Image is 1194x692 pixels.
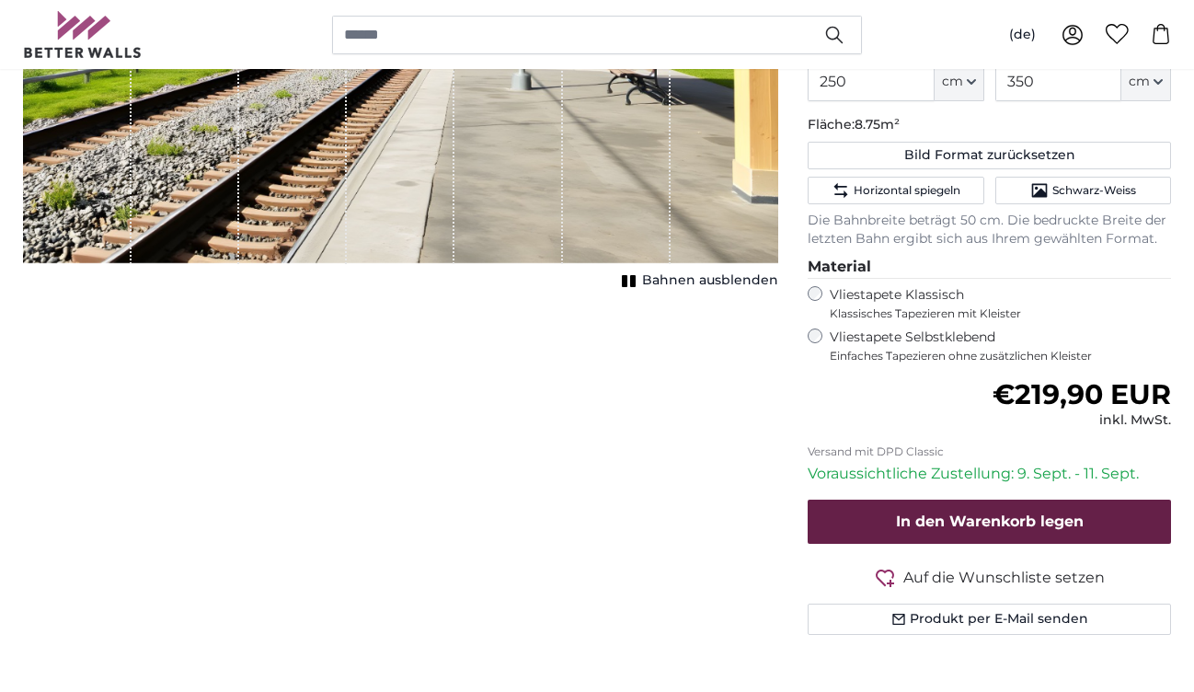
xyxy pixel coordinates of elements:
[995,177,1171,204] button: Schwarz-Weiss
[23,11,143,58] img: Betterwalls
[808,444,1171,459] p: Versand mit DPD Classic
[808,116,1171,134] p: Fläche:
[808,212,1171,248] p: Die Bahnbreite beträgt 50 cm. Die bedruckte Breite der letzten Bahn ergibt sich aus Ihrem gewählt...
[808,177,983,204] button: Horizontal spiegeln
[993,377,1171,411] span: €219,90 EUR
[1121,63,1171,101] button: cm
[830,286,1155,321] label: Vliestapete Klassisch
[854,183,960,198] span: Horizontal spiegeln
[830,329,1171,363] label: Vliestapete Selbstklebend
[1129,73,1150,91] span: cm
[808,463,1171,485] p: Voraussichtliche Zustellung: 9. Sept. - 11. Sept.
[808,256,1171,279] legend: Material
[935,63,984,101] button: cm
[808,500,1171,544] button: In den Warenkorb legen
[903,567,1105,589] span: Auf die Wunschliste setzen
[896,513,1084,530] span: In den Warenkorb legen
[642,271,778,290] span: Bahnen ausblenden
[942,73,963,91] span: cm
[808,604,1171,635] button: Produkt per E-Mail senden
[808,566,1171,589] button: Auf die Wunschliste setzen
[616,268,778,294] button: Bahnen ausblenden
[994,18,1050,52] button: (de)
[1052,183,1136,198] span: Schwarz-Weiss
[993,411,1171,430] div: inkl. MwSt.
[830,306,1155,321] span: Klassisches Tapezieren mit Kleister
[830,349,1171,363] span: Einfaches Tapezieren ohne zusätzlichen Kleister
[808,142,1171,169] button: Bild Format zurücksetzen
[855,116,900,133] span: 8.75m²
